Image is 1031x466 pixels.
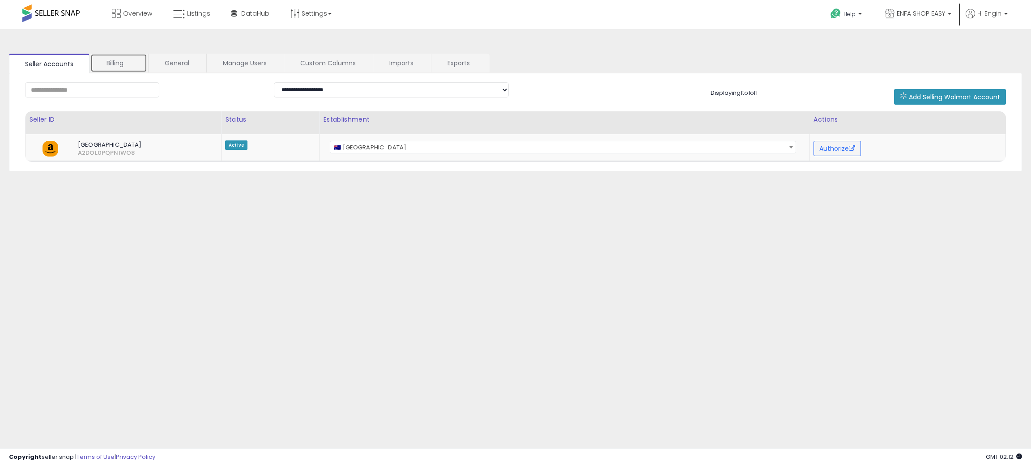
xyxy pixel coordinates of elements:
a: Custom Columns [284,54,372,72]
div: Status [225,115,315,124]
div: Seller ID [29,115,217,124]
a: Seller Accounts [9,54,89,73]
a: Exports [431,54,489,72]
span: Hi Engin [977,9,1001,18]
span: [GEOGRAPHIC_DATA] [71,141,201,149]
span: Listings [187,9,210,18]
div: Actions [814,115,1002,124]
span: DataHub [241,9,269,18]
img: amazon.png [43,141,58,157]
a: Manage Users [207,54,283,72]
a: Hi Engin [966,9,1008,29]
a: General [149,54,205,72]
span: Active [225,140,247,150]
span: Add Selling Walmart Account [909,93,1000,102]
a: Billing [90,54,147,72]
a: Imports [373,54,430,72]
span: ENFA SHOP EASY [897,9,945,18]
span: 🇦🇺 Australia [330,141,796,153]
span: Displaying 1 to 1 of 1 [711,89,758,97]
span: Overview [123,9,152,18]
button: Authorize [814,141,861,156]
button: Add Selling Walmart Account [894,89,1006,105]
span: A2DOL0PQPNIWO8 [71,149,93,157]
a: Help [823,1,871,29]
i: Get Help [830,8,841,19]
div: Establishment [323,115,806,124]
span: 🇦🇺 Australia [330,141,796,154]
span: Help [844,10,856,18]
